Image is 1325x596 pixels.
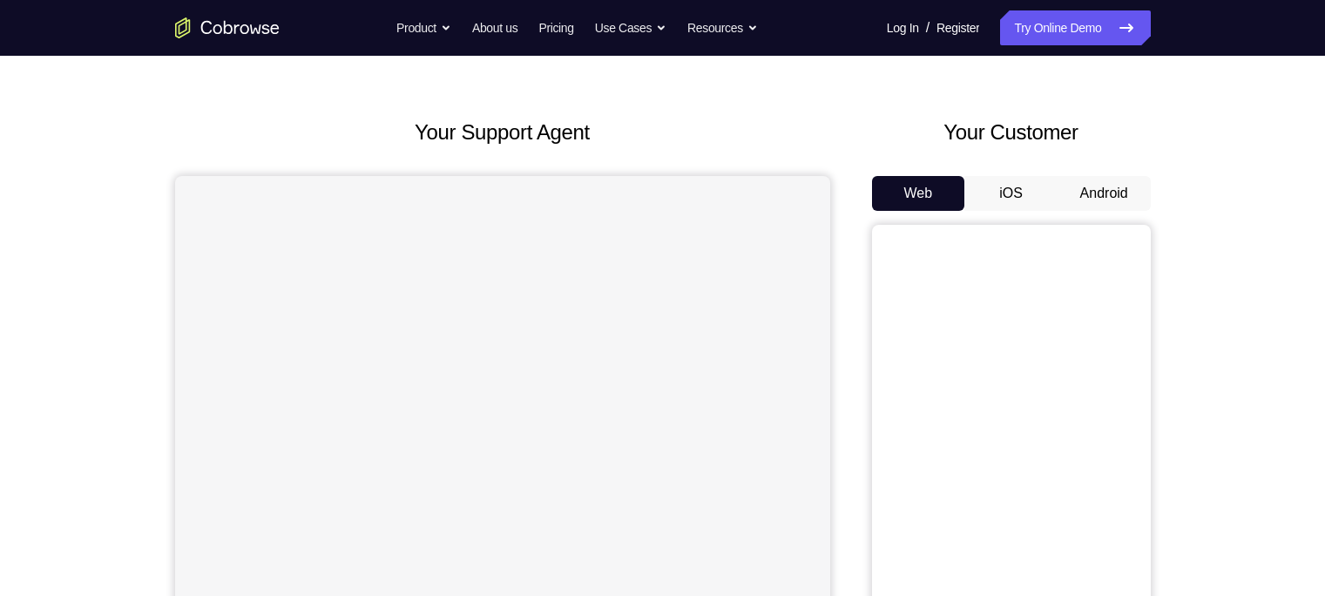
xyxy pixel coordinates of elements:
[538,10,573,45] a: Pricing
[872,117,1151,148] h2: Your Customer
[936,10,979,45] a: Register
[887,10,919,45] a: Log In
[926,17,930,38] span: /
[1000,10,1150,45] a: Try Online Demo
[964,176,1058,211] button: iOS
[472,10,517,45] a: About us
[872,176,965,211] button: Web
[687,10,758,45] button: Resources
[175,17,280,38] a: Go to the home page
[1058,176,1151,211] button: Android
[396,10,451,45] button: Product
[175,117,830,148] h2: Your Support Agent
[595,10,666,45] button: Use Cases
